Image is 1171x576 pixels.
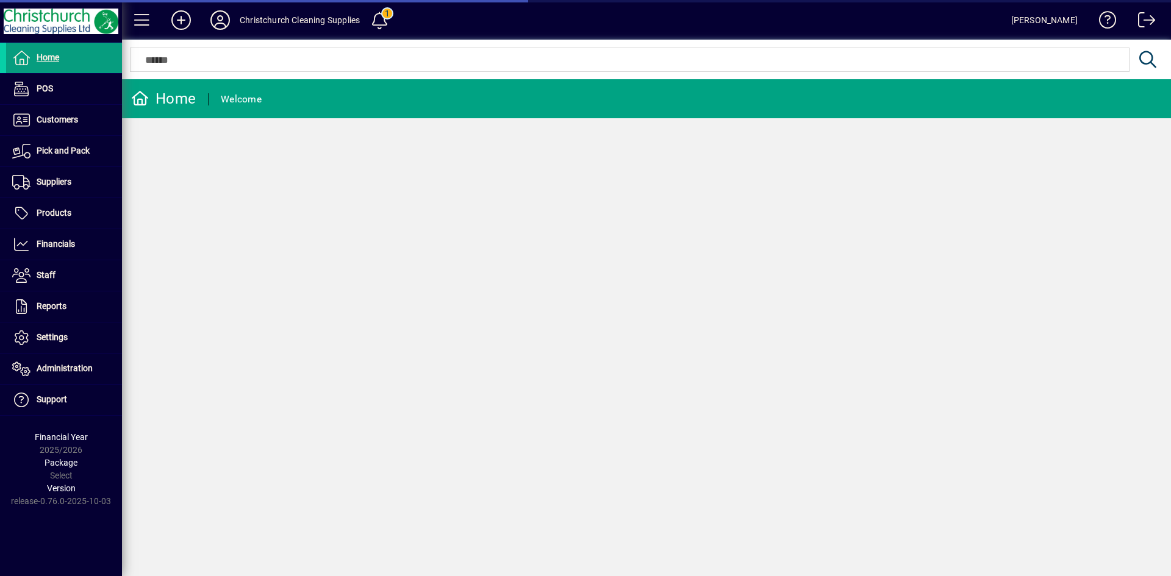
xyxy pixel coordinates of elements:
[37,363,93,373] span: Administration
[6,74,122,104] a: POS
[45,458,77,468] span: Package
[6,198,122,229] a: Products
[221,90,262,109] div: Welcome
[37,332,68,342] span: Settings
[37,177,71,187] span: Suppliers
[37,270,56,280] span: Staff
[6,354,122,384] a: Administration
[6,136,122,166] a: Pick and Pack
[1129,2,1156,42] a: Logout
[6,167,122,197] a: Suppliers
[37,301,66,311] span: Reports
[37,52,59,62] span: Home
[201,9,240,31] button: Profile
[47,483,76,493] span: Version
[6,229,122,260] a: Financials
[1011,10,1078,30] div: [PERSON_NAME]
[6,105,122,135] a: Customers
[37,146,90,155] span: Pick and Pack
[35,432,88,442] span: Financial Year
[6,322,122,353] a: Settings
[37,208,71,218] span: Products
[6,260,122,291] a: Staff
[6,385,122,415] a: Support
[6,291,122,322] a: Reports
[37,239,75,249] span: Financials
[131,89,196,108] div: Home
[37,84,53,93] span: POS
[37,394,67,404] span: Support
[1090,2,1117,42] a: Knowledge Base
[37,115,78,124] span: Customers
[162,9,201,31] button: Add
[240,10,360,30] div: Christchurch Cleaning Supplies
